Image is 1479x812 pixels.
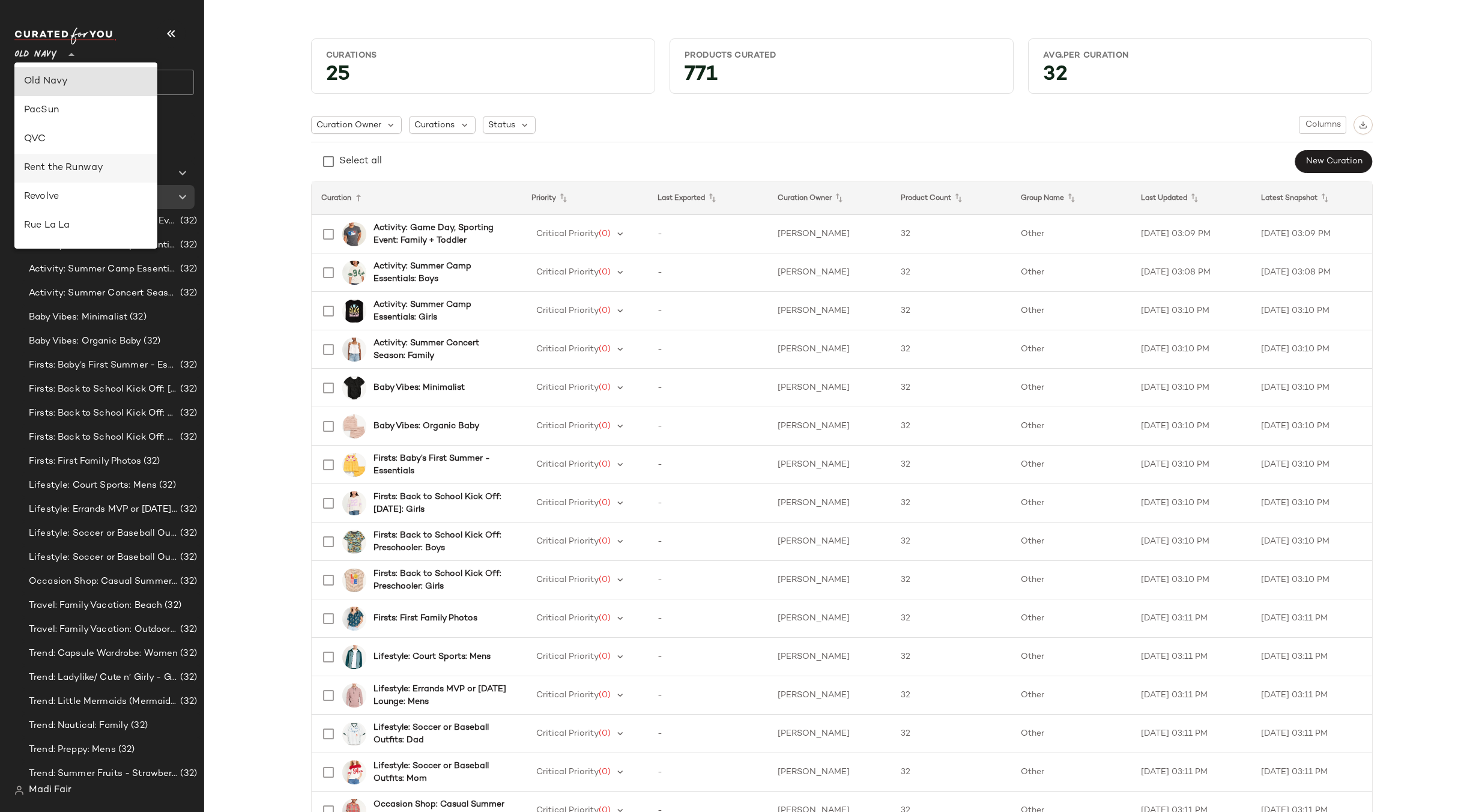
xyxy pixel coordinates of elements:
td: [PERSON_NAME] [768,484,892,523]
span: (32) [178,623,197,637]
span: Firsts: Back to School Kick Off: Preschooler: Girls [29,431,178,444]
span: Critical Priority [536,652,599,661]
span: Critical Priority [536,498,599,507]
td: [DATE] 03:09 PM [1131,215,1251,253]
b: Activity: Summer Camp Essentials: Boys [374,260,507,285]
span: Critical Priority [536,229,599,238]
td: 32 [891,253,1011,292]
span: (32) [141,455,160,468]
td: [PERSON_NAME] [768,407,892,446]
td: Other [1011,676,1131,715]
img: cn58067549.jpg [342,453,366,477]
span: Trend: Summer Fruits - Strawberries, Bananas, etc Girls [29,767,178,781]
td: [DATE] 03:10 PM [1131,484,1251,523]
td: - [648,599,768,638]
span: (0) [599,575,611,584]
td: - [648,369,768,407]
td: - [648,561,768,599]
span: Trend: Ladylike/ Cute n’ Girly - Girls & Women (Mom & Me) [29,671,178,685]
td: Other [1011,446,1131,484]
img: cn56992646.jpg [342,683,366,707]
button: Columns [1299,116,1346,134]
td: [DATE] 03:11 PM [1131,715,1251,753]
th: Curation [312,181,522,215]
div: Select all [339,154,382,169]
img: svg%3e [1359,121,1367,129]
td: [PERSON_NAME] [768,292,892,330]
th: Last Exported [648,181,768,215]
span: Critical Priority [536,306,599,315]
span: (32) [178,551,197,565]
td: 32 [891,330,1011,369]
span: (32) [178,431,197,444]
td: 32 [891,407,1011,446]
td: [PERSON_NAME] [768,215,892,253]
td: [PERSON_NAME] [768,253,892,292]
img: cn59091820.jpg [342,607,366,631]
td: 32 [891,753,1011,792]
span: (32) [178,238,197,252]
img: cfy_white_logo.C9jOOHJF.svg [14,28,116,44]
div: undefined-list [14,62,157,249]
img: cn56769336.jpg [342,491,366,515]
span: Trend: Preppy: Mens [29,743,116,757]
td: - [648,330,768,369]
span: Critical Priority [536,614,599,623]
div: Saks OFF 5TH [24,247,148,262]
span: Lifestyle: Court Sports: Mens [29,479,157,492]
td: [PERSON_NAME] [768,369,892,407]
td: Other [1011,253,1131,292]
span: (32) [127,311,147,324]
b: Firsts: Baby’s First Summer - Essentials [374,452,507,477]
td: [DATE] 03:08 PM [1251,253,1372,292]
td: [DATE] 03:10 PM [1131,561,1251,599]
div: Rent the Runway [24,161,148,175]
td: [DATE] 03:10 PM [1251,407,1372,446]
div: 771 [675,66,1008,88]
span: Firsts: Back to School Kick Off: Preschooler: Boys [29,407,178,420]
td: [DATE] 03:10 PM [1131,446,1251,484]
span: Critical Priority [536,691,599,700]
img: cn50605126.jpg [342,376,366,400]
td: 32 [891,369,1011,407]
span: (32) [178,214,197,228]
b: Lifestyle: Soccer or Baseball Outfits: Mom [374,760,507,785]
td: [DATE] 03:10 PM [1131,330,1251,369]
span: (32) [116,743,135,757]
td: - [648,638,768,676]
b: Activity: Summer Camp Essentials: Girls [374,298,507,324]
td: [DATE] 03:10 PM [1251,484,1372,523]
td: Other [1011,484,1131,523]
span: (32) [178,286,197,300]
td: [DATE] 03:11 PM [1131,753,1251,792]
span: Trend: Little Mermaids (Mermaid Core): Girls [29,695,178,709]
img: cn53608934.jpg [342,414,366,438]
span: Critical Priority [536,268,599,277]
td: [DATE] 03:11 PM [1131,676,1251,715]
span: Baby Vibes: Organic Baby [29,335,141,348]
td: - [648,523,768,561]
img: cn55779787.jpg [342,261,366,285]
td: - [648,215,768,253]
span: (32) [178,647,197,661]
td: [DATE] 03:10 PM [1131,369,1251,407]
td: [PERSON_NAME] [768,638,892,676]
span: (32) [178,767,197,781]
td: [PERSON_NAME] [768,753,892,792]
span: (0) [599,306,611,315]
td: [DATE] 03:10 PM [1251,292,1372,330]
span: Critical Priority [536,345,599,354]
td: - [648,253,768,292]
span: (0) [599,345,611,354]
b: Firsts: First Family Photos [374,612,477,625]
span: Lifestyle: Soccer or Baseball Outfits: Dad [29,527,178,541]
span: (32) [178,695,197,709]
span: Critical Priority [536,537,599,546]
td: [DATE] 03:10 PM [1131,407,1251,446]
td: 32 [891,638,1011,676]
td: 32 [891,484,1011,523]
td: [PERSON_NAME] [768,676,892,715]
td: [PERSON_NAME] [768,330,892,369]
span: Baby Vibes: Minimalist [29,311,127,324]
td: - [648,753,768,792]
